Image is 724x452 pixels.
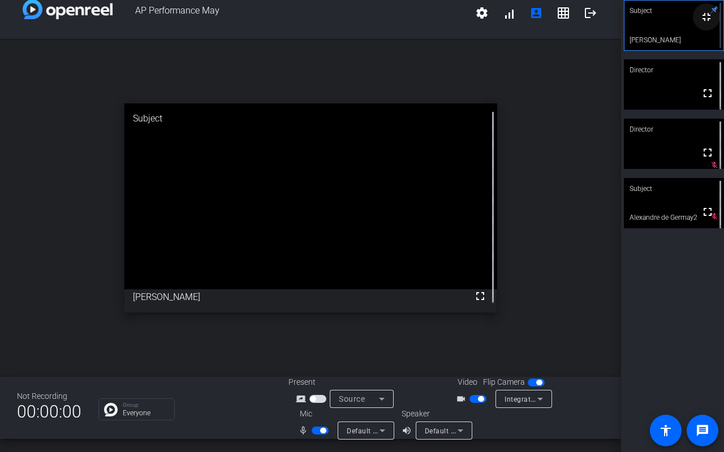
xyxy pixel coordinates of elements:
[425,426,555,435] span: Default - Speakers (2- Realtek(R) Audio)
[584,6,597,20] mat-icon: logout
[124,103,497,134] div: Subject
[402,408,469,420] div: Speaker
[473,289,487,303] mat-icon: fullscreen
[104,403,118,416] img: Chat Icon
[402,424,415,437] mat-icon: volume_up
[624,178,724,199] div: Subject
[557,6,570,20] mat-icon: grid_on
[529,6,543,20] mat-icon: account_box
[475,6,489,20] mat-icon: settings
[123,402,169,408] p: Group
[624,119,724,140] div: Director
[700,10,713,24] mat-icon: fullscreen_exit
[696,424,709,437] mat-icon: message
[624,59,724,81] div: Director
[288,376,402,388] div: Present
[483,376,525,388] span: Flip Camera
[701,146,714,159] mat-icon: fullscreen
[288,408,402,420] div: Mic
[701,205,714,219] mat-icon: fullscreen
[17,398,81,425] span: 00:00:00
[456,392,469,406] mat-icon: videocam_outline
[659,424,673,437] mat-icon: accessibility
[298,424,312,437] mat-icon: mic_none
[347,426,636,435] span: Default - Microphone Array (2- Intel® Smart Sound Technology for Digital Microphones)
[17,390,81,402] div: Not Recording
[339,394,365,403] span: Source
[458,376,477,388] span: Video
[701,86,714,100] mat-icon: fullscreen
[123,410,169,416] p: Everyone
[296,392,309,406] mat-icon: screen_share_outline
[505,394,610,403] span: Integrated Camera (5986:2142)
